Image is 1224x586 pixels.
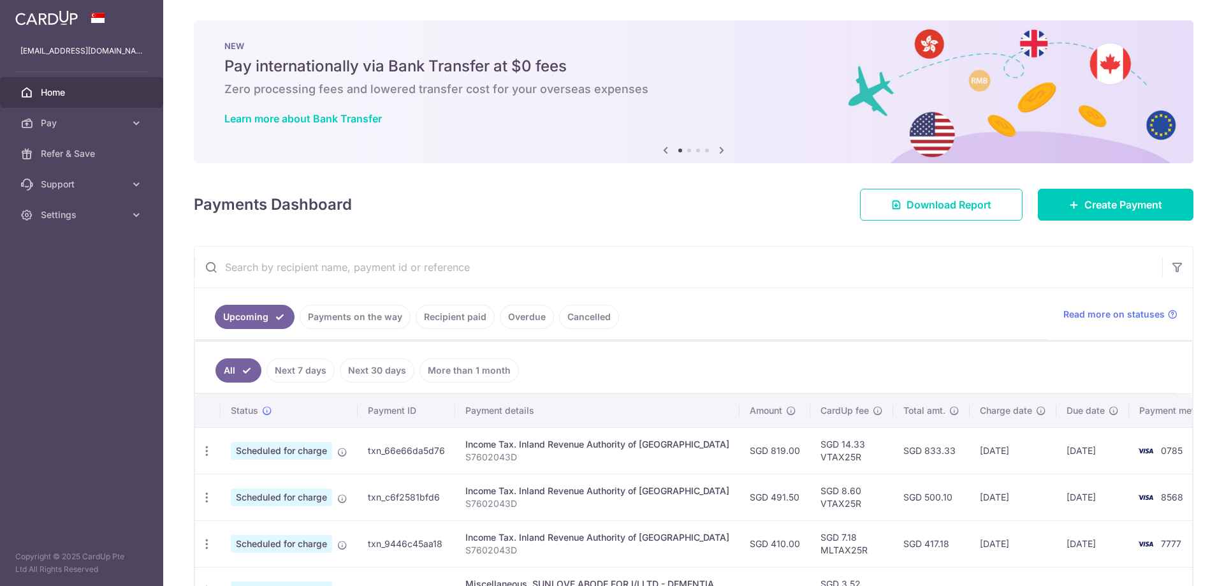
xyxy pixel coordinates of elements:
[231,404,258,417] span: Status
[215,358,261,383] a: All
[358,520,455,567] td: txn_9446c45aa18
[465,451,729,464] p: S7602043D
[970,520,1056,567] td: [DATE]
[970,474,1056,520] td: [DATE]
[559,305,619,329] a: Cancelled
[465,497,729,510] p: S7602043D
[980,404,1032,417] span: Charge date
[266,358,335,383] a: Next 7 days
[500,305,554,329] a: Overdue
[419,358,519,383] a: More than 1 month
[340,358,414,383] a: Next 30 days
[224,82,1163,97] h6: Zero processing fees and lowered transfer cost for your overseas expenses
[1038,189,1193,221] a: Create Payment
[215,305,295,329] a: Upcoming
[970,427,1056,474] td: [DATE]
[41,147,125,160] span: Refer & Save
[41,209,125,221] span: Settings
[1056,427,1129,474] td: [DATE]
[739,520,810,567] td: SGD 410.00
[358,427,455,474] td: txn_66e66da5d76
[1063,308,1177,321] a: Read more on statuses
[465,485,729,497] div: Income Tax. Inland Revenue Authority of [GEOGRAPHIC_DATA]
[810,474,893,520] td: SGD 8.60 VTAX25R
[1063,308,1165,321] span: Read more on statuses
[15,10,78,26] img: CardUp
[1161,445,1183,456] span: 0785
[739,474,810,520] td: SGD 491.50
[224,112,382,125] a: Learn more about Bank Transfer
[41,117,125,129] span: Pay
[41,178,125,191] span: Support
[194,193,352,216] h4: Payments Dashboard
[224,41,1163,51] p: NEW
[455,394,739,427] th: Payment details
[739,427,810,474] td: SGD 819.00
[1067,404,1105,417] span: Due date
[465,544,729,557] p: S7602043D
[20,45,143,57] p: [EMAIL_ADDRESS][DOMAIN_NAME]
[1133,490,1158,505] img: Bank Card
[41,86,125,99] span: Home
[893,520,970,567] td: SGD 417.18
[300,305,411,329] a: Payments on the way
[1056,520,1129,567] td: [DATE]
[1133,443,1158,458] img: Bank Card
[231,488,332,506] span: Scheduled for charge
[358,474,455,520] td: txn_c6f2581bfd6
[1161,538,1181,549] span: 7777
[750,404,782,417] span: Amount
[358,394,455,427] th: Payment ID
[820,404,869,417] span: CardUp fee
[810,427,893,474] td: SGD 14.33 VTAX25R
[1084,197,1162,212] span: Create Payment
[860,189,1023,221] a: Download Report
[416,305,495,329] a: Recipient paid
[224,56,1163,77] h5: Pay internationally via Bank Transfer at $0 fees
[194,247,1162,288] input: Search by recipient name, payment id or reference
[907,197,991,212] span: Download Report
[465,531,729,544] div: Income Tax. Inland Revenue Authority of [GEOGRAPHIC_DATA]
[893,427,970,474] td: SGD 833.33
[1161,492,1183,502] span: 8568
[903,404,945,417] span: Total amt.
[231,535,332,553] span: Scheduled for charge
[1133,536,1158,552] img: Bank Card
[1056,474,1129,520] td: [DATE]
[231,442,332,460] span: Scheduled for charge
[194,20,1193,163] img: Bank transfer banner
[1142,548,1211,580] iframe: Opens a widget where you can find more information
[810,520,893,567] td: SGD 7.18 MLTAX25R
[893,474,970,520] td: SGD 500.10
[465,438,729,451] div: Income Tax. Inland Revenue Authority of [GEOGRAPHIC_DATA]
